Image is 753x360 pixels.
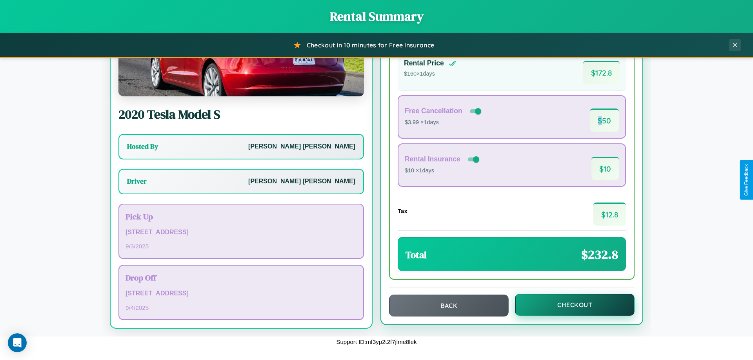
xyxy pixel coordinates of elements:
[583,61,620,84] span: $ 172.8
[581,246,618,263] span: $ 232.8
[404,69,457,79] p: $ 160 × 1 days
[591,157,619,180] span: $ 10
[125,272,357,283] h3: Drop Off
[125,211,357,222] h3: Pick Up
[125,288,357,299] p: [STREET_ADDRESS]
[593,203,626,226] span: $ 12.8
[118,106,364,123] h2: 2020 Tesla Model S
[406,248,427,261] h3: Total
[405,155,460,163] h4: Rental Insurance
[8,8,745,25] h1: Rental Summary
[515,294,635,316] button: Checkout
[125,241,357,251] p: 9 / 3 / 2025
[248,141,355,152] p: [PERSON_NAME] [PERSON_NAME]
[307,41,434,49] span: Checkout in 10 minutes for Free Insurance
[405,166,481,176] p: $10 × 1 days
[127,142,158,151] h3: Hosted By
[405,118,483,128] p: $3.99 × 1 days
[248,176,355,187] p: [PERSON_NAME] [PERSON_NAME]
[8,333,27,352] div: Open Intercom Messenger
[404,59,444,67] h4: Rental Price
[389,295,509,317] button: Back
[590,109,619,132] span: $ 50
[125,227,357,238] p: [STREET_ADDRESS]
[744,164,749,196] div: Give Feedback
[398,208,407,214] h4: Tax
[127,177,147,186] h3: Driver
[336,336,417,347] p: Support ID: mf3yp2t2f7jlme8lek
[125,302,357,313] p: 9 / 4 / 2025
[405,107,462,115] h4: Free Cancellation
